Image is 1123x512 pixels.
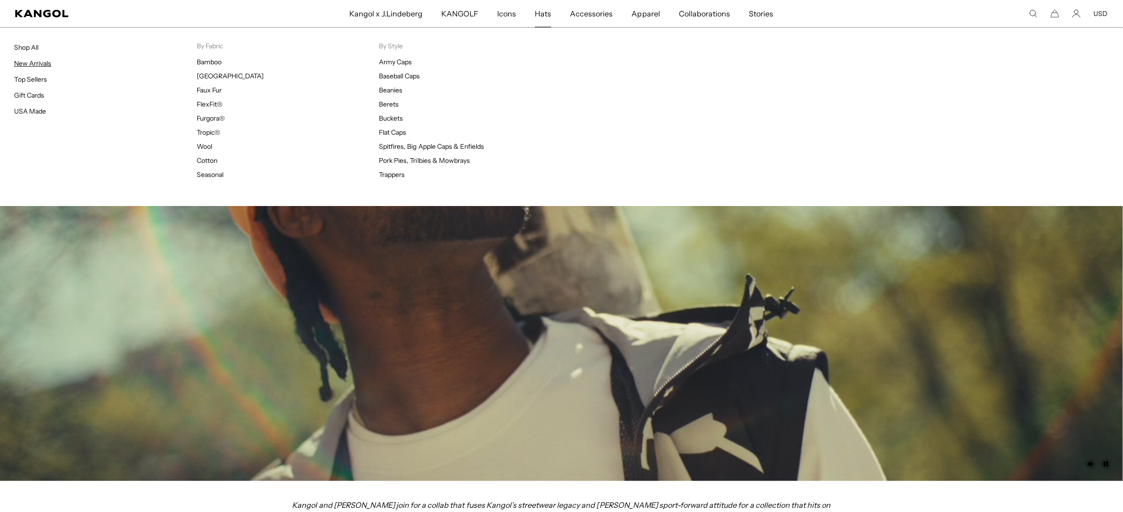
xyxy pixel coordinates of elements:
p: By Fabric [197,42,379,50]
a: Tropic® [197,128,220,137]
a: Wool [197,142,212,151]
a: Account [1072,9,1081,18]
a: Gift Cards [14,91,44,99]
a: [GEOGRAPHIC_DATA] [197,72,264,80]
button: Cart [1051,9,1059,18]
a: Bamboo [197,58,222,66]
a: Buckets [379,114,403,122]
a: Top Sellers [14,75,47,84]
summary: Search here [1029,9,1038,18]
p: By Style [379,42,561,50]
a: Flat Caps [379,128,406,137]
a: Seasonal [197,170,223,179]
button: Pause [1100,459,1112,470]
a: Beanies [379,86,402,94]
button: USD [1094,9,1108,18]
a: USA Made [14,107,46,115]
button: Unmute [1085,459,1097,470]
a: Faux Fur [197,86,222,94]
a: New Arrivals [14,59,51,68]
a: Cotton [197,156,217,165]
a: Spitfires, Big Apple Caps & Enfields [379,142,484,151]
a: Shop All [14,43,38,52]
a: Pork Pies, Trilbies & Mowbrays [379,156,470,165]
a: FlexFit® [197,100,223,108]
a: Baseball Caps [379,72,420,80]
a: Berets [379,100,399,108]
a: Kangol [15,10,232,17]
a: Furgora® [197,114,225,122]
a: Army Caps [379,58,412,66]
a: Trappers [379,170,405,179]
